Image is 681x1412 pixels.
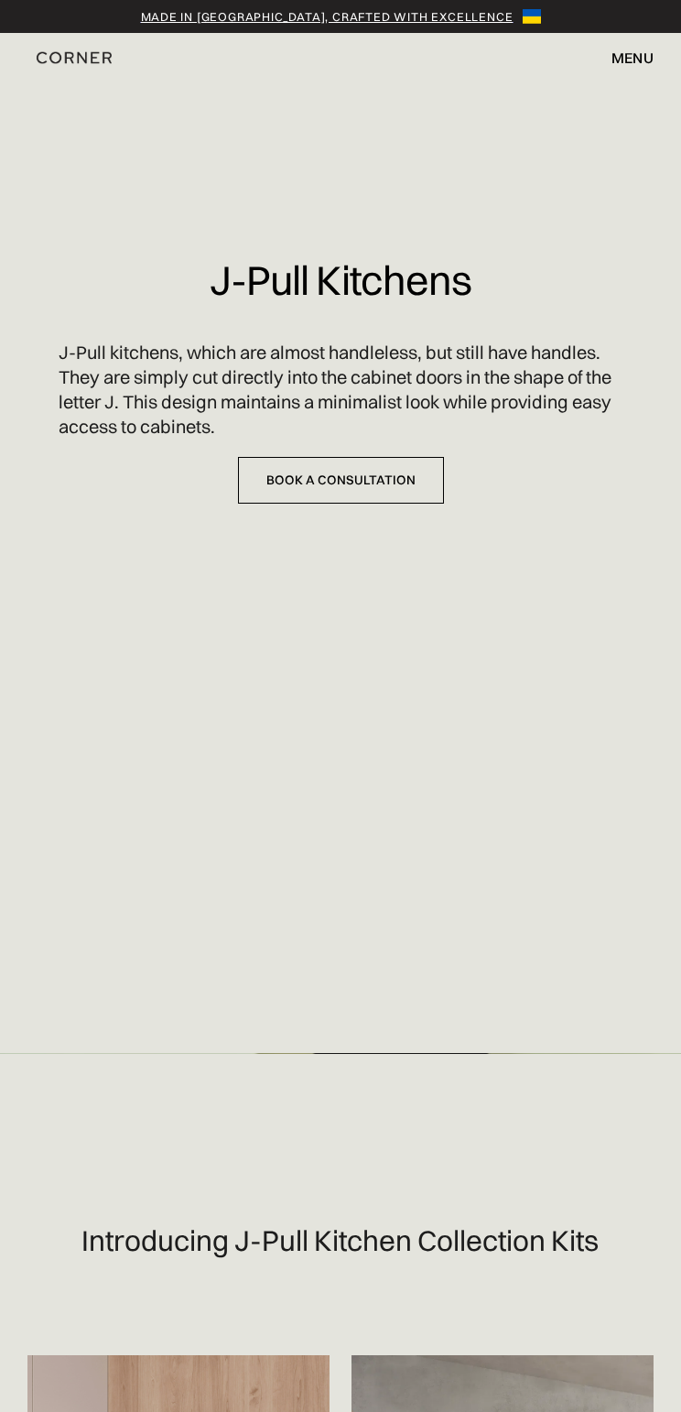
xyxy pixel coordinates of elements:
[238,457,444,504] a: Book a Consultation
[27,1054,654,1258] h2: Introducing J-Pull Kitchen Collection Kits
[141,7,513,26] a: Made in [GEOGRAPHIC_DATA], crafted with excellence
[611,50,654,65] div: menu
[59,340,622,439] p: J-Pull kitchens, which are almost handleless, but still have handles. They are simply cut directl...
[210,230,472,331] h1: J-Pull Kitchens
